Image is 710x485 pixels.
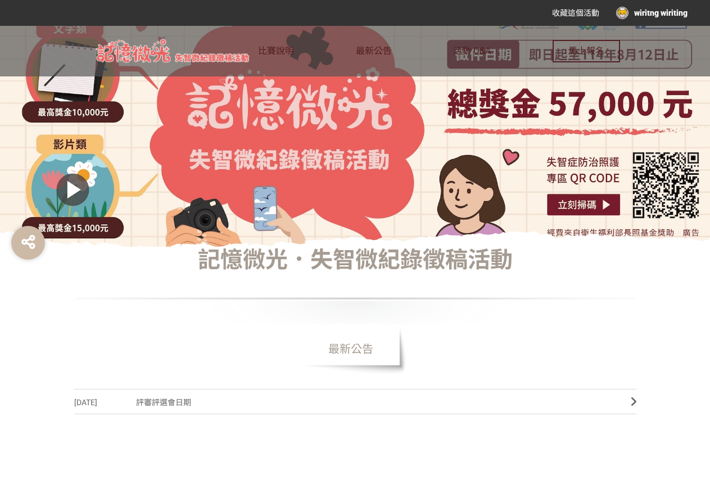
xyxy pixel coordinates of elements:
span: 馬上報名 [568,46,604,56]
a: [DATE]評審評選會日期 [74,389,636,414]
a: 比賽說明 [258,26,294,76]
button: 馬上報名 [553,40,620,62]
span: 最新公告 [295,324,407,374]
h1: 記憶微光．失智微紀錄徵稿活動 [74,247,636,324]
a: 活動 Q&A [453,26,491,76]
a: 最新公告 [356,26,392,76]
img: 記憶微光．失智微紀錄徵稿活動 [90,38,258,66]
span: 活動 Q&A [453,46,491,56]
span: 比賽說明 [258,46,294,56]
span: [DATE] [74,390,136,415]
span: 評審評選會日期 [136,390,614,415]
span: 收藏這個活動 [552,8,599,17]
span: 最新公告 [356,46,392,56]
